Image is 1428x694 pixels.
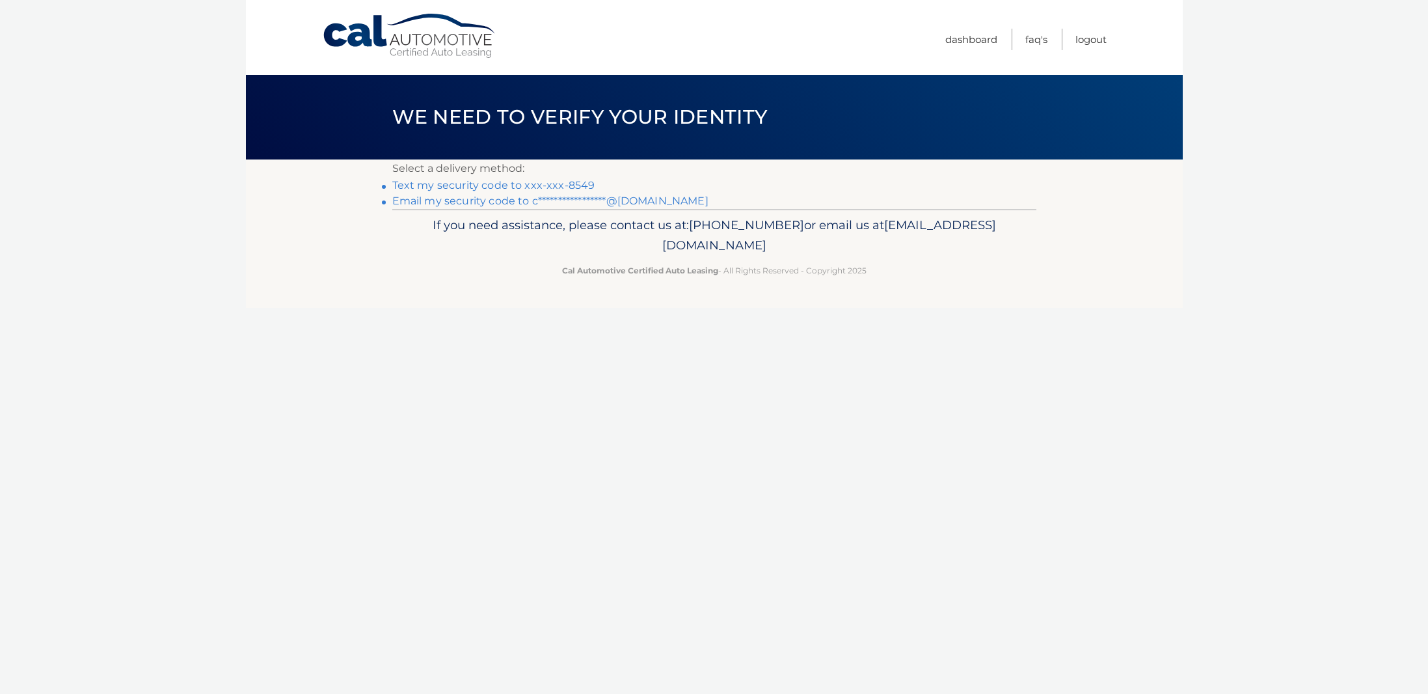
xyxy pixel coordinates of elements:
a: Cal Automotive [322,13,498,59]
a: Text my security code to xxx-xxx-8549 [392,179,595,191]
p: If you need assistance, please contact us at: or email us at [401,215,1028,257]
a: Logout [1075,29,1107,50]
a: FAQ's [1025,29,1047,50]
p: Select a delivery method: [392,160,1036,178]
span: We need to verify your identity [392,105,768,129]
p: - All Rights Reserved - Copyright 2025 [401,264,1028,277]
a: Dashboard [945,29,997,50]
strong: Cal Automotive Certified Auto Leasing [562,266,718,275]
span: [PHONE_NUMBER] [689,217,804,232]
